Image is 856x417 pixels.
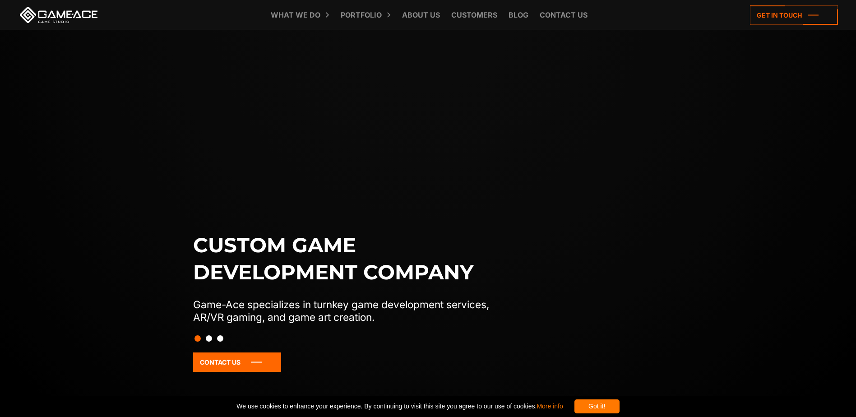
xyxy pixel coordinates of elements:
a: Contact Us [193,352,281,372]
h1: Custom game development company [193,232,508,286]
button: Slide 3 [217,331,223,346]
p: Game-Ace specializes in turnkey game development services, AR/VR gaming, and game art creation. [193,298,508,324]
a: More info [537,403,563,410]
button: Slide 2 [206,331,212,346]
button: Slide 1 [194,331,201,346]
div: Got it! [574,399,620,413]
span: We use cookies to enhance your experience. By continuing to visit this site you agree to our use ... [236,399,563,413]
a: Get in touch [750,5,838,25]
